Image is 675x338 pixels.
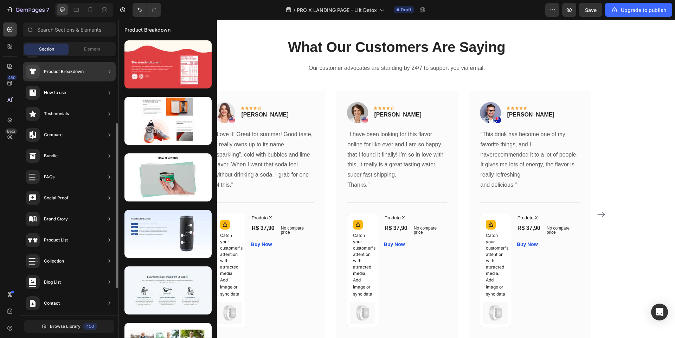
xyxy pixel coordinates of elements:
div: Contact [44,300,60,307]
div: R$ 37,90 [265,204,290,213]
iframe: Design area [118,20,675,338]
p: Catch your customer's attention with attracted media. [102,213,121,278]
span: or [102,265,121,277]
button: 7 [3,3,52,17]
span: Element [84,46,100,52]
div: Bundle [44,152,58,159]
div: Beta [5,128,17,134]
span: sync data [102,272,121,277]
div: Upgrade to publish [611,6,666,14]
div: Collection [44,258,64,265]
span: Section [39,46,54,52]
p: Catch your customer's attention with attracted media. [234,213,254,278]
div: Compare [44,131,63,138]
p: Catch your customer's attention with attracted media. [367,213,387,278]
div: Social Proof [44,194,69,201]
div: Product List [44,237,68,244]
p: No compare price [295,206,326,215]
button: Save [579,3,602,17]
span: Add image [367,258,380,270]
span: or [367,265,387,277]
p: No compare price [428,206,458,215]
span: PRO X LANDING PAGE - Lift Detox [297,6,377,14]
span: / [294,6,295,14]
p: [PERSON_NAME] [256,91,303,99]
button: Upgrade to publish [605,3,672,17]
button: Carousel Next Arrow [477,189,488,200]
p: "This drink has become one of my favorite things, and I haverecommended it to a lot of people. It... [362,110,461,171]
p: No compare price [162,206,193,215]
button: Buy Now [398,221,419,228]
div: Open Intercom Messenger [651,304,668,320]
div: Testimonials [44,110,69,117]
div: R$ 37,90 [398,204,423,213]
button: Browse Library450 [24,320,114,333]
h1: Produto X [265,194,328,203]
span: Browse Library [50,323,81,330]
span: sync data [234,272,254,277]
div: R$ 37,90 [133,204,157,213]
span: Add image [234,258,247,270]
img: Alt Image [361,82,382,104]
p: "Love it! Great for summer! Good taste, it really owns up to its name “sparkling”, cold with bubb... [96,110,195,171]
div: Blog List [44,279,61,286]
p: "I have been looking for this flavor online for like ever and I am so happy that I found it final... [229,110,328,160]
h1: Produto X [133,194,195,203]
span: or [234,265,254,277]
div: 450 [83,323,97,330]
p: Thanks." [229,160,328,171]
div: Undo/Redo [133,3,161,17]
div: FAQs [44,173,54,180]
span: Add image [102,258,114,270]
span: Draft [401,7,411,13]
span: Save [585,7,597,13]
span: sync data [367,272,387,277]
p: 7 [46,6,49,14]
h1: Produto X [398,194,461,203]
img: Alt Image [229,82,250,104]
button: Buy Now [133,221,154,228]
div: Brand Story [44,216,68,223]
input: Search Sections & Elements [23,22,116,37]
div: 450 [7,75,17,80]
button: Buy Now [265,221,287,228]
p: [PERSON_NAME] [389,91,436,99]
div: How to use [44,89,66,96]
div: Product Breakdown [44,68,84,75]
p: [PERSON_NAME] [123,91,170,99]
